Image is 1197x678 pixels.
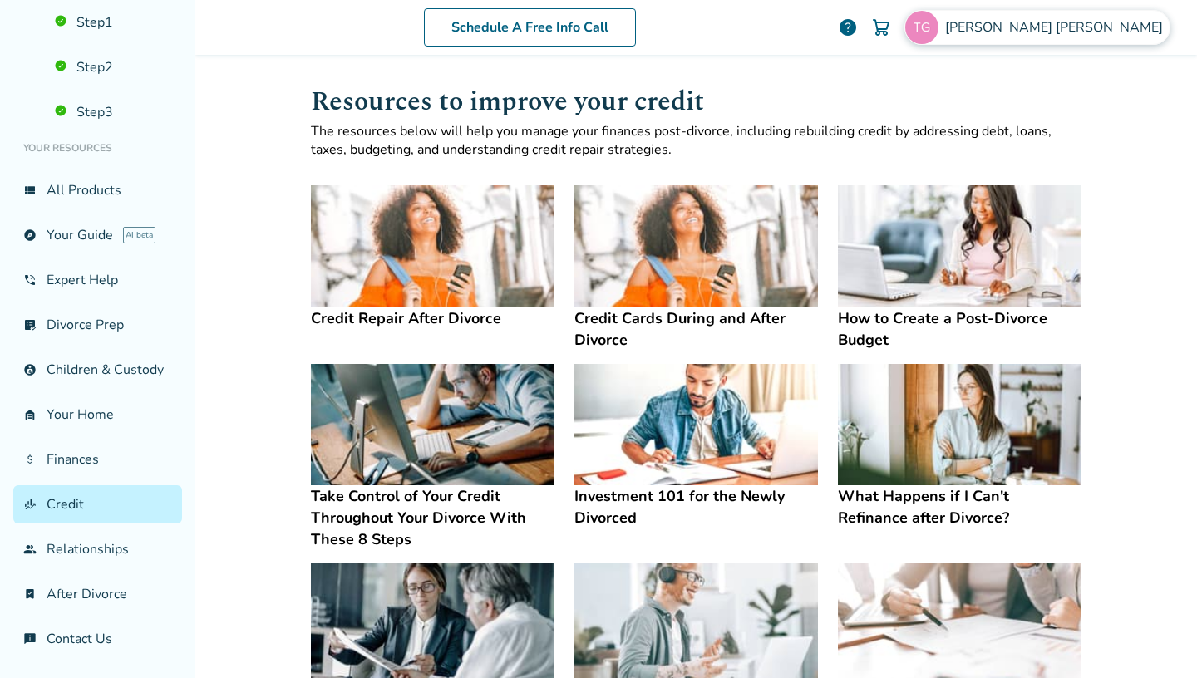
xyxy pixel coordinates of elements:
[23,408,37,421] span: garage_home
[23,498,37,511] span: finance_mode
[23,543,37,556] span: group
[311,81,1082,122] h1: Resources to improve your credit
[23,318,37,332] span: list_alt_check
[838,185,1081,351] a: How to Create a Post-Divorce BudgetHow to Create a Post-Divorce Budget
[13,575,182,613] a: bookmark_checkAfter Divorce
[123,227,155,243] span: AI beta
[574,307,818,351] h4: Credit Cards During and After Divorce
[13,395,182,434] a: garage_homeYour Home
[838,307,1081,351] h4: How to Create a Post-Divorce Budget
[838,185,1081,307] img: How to Create a Post-Divorce Budget
[23,632,37,646] span: chat_info
[311,185,554,329] a: Credit Repair After DivorceCredit Repair After Divorce
[13,171,182,209] a: view_listAll Products
[45,3,182,42] a: Step1
[1114,598,1197,678] iframe: Chat Widget
[311,485,554,550] h4: Take Control of Your Credit Throughout Your Divorce With These 8 Steps
[23,363,37,376] span: account_child
[13,485,182,523] a: finance_modeCredit
[424,8,636,47] a: Schedule A Free Info Call
[945,18,1170,37] span: [PERSON_NAME] [PERSON_NAME]
[838,364,1081,486] img: What Happens if I Can't Refinance after Divorce?
[311,364,554,551] a: Take Control of Your Credit Throughout Your Divorce With These 8 StepsTake Control of Your Credit...
[45,48,182,86] a: Step2
[45,93,182,131] a: Step3
[13,131,182,165] li: Your Resources
[574,185,818,307] img: Credit Cards During and After Divorce
[574,485,818,528] h4: Investment 101 for the Newly Divorced
[574,364,818,486] img: Investment 101 for the Newly Divorced
[574,364,818,529] a: Investment 101 for the Newly DivorcedInvestment 101 for the Newly Divorced
[13,620,182,658] a: chat_infoContact Us
[13,530,182,568] a: groupRelationships
[311,122,1082,159] p: The resources below will help you manage your finances post-divorce, including rebuilding credit ...
[311,364,554,486] img: Take Control of Your Credit Throughout Your Divorce With These 8 Steps
[13,216,182,254] a: exploreYour GuideAI beta
[311,185,554,307] img: Credit Repair After Divorce
[574,185,818,351] a: Credit Cards During and After DivorceCredit Cards During and After Divorce
[838,364,1081,529] a: What Happens if I Can't Refinance after Divorce?What Happens if I Can't Refinance after Divorce?
[13,440,182,479] a: attach_moneyFinances
[23,453,37,466] span: attach_money
[23,228,37,242] span: explore
[23,184,37,197] span: view_list
[13,306,182,344] a: list_alt_checkDivorce Prep
[13,261,182,299] a: phone_in_talkExpert Help
[13,351,182,389] a: account_childChildren & Custody
[23,587,37,601] span: bookmark_check
[905,11,938,44] img: tiarra.gil@gmail.com
[23,273,37,287] span: phone_in_talk
[838,485,1081,528] h4: What Happens if I Can't Refinance after Divorce?
[311,307,554,329] h4: Credit Repair After Divorce
[838,17,858,37] a: help
[871,17,891,37] img: Cart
